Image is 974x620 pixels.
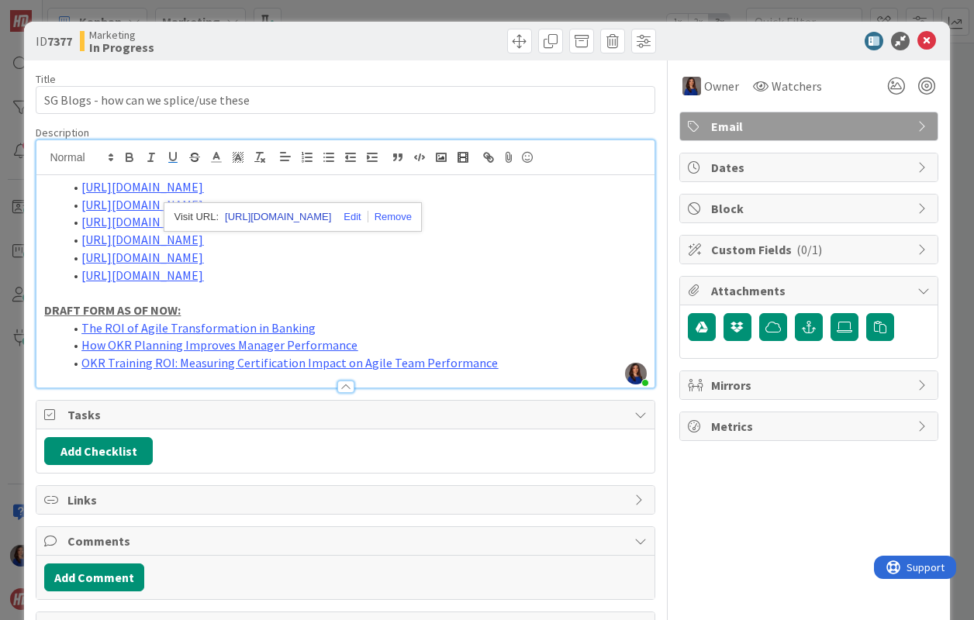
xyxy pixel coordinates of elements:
[81,179,203,195] a: [URL][DOMAIN_NAME]
[81,267,203,283] a: [URL][DOMAIN_NAME]
[711,281,910,300] span: Attachments
[225,207,331,227] a: [URL][DOMAIN_NAME]
[625,363,647,384] img: jZm2DcrfbFpXbNClxeH6BBYa40Taeo4r.png
[33,2,71,21] span: Support
[81,337,357,353] a: How OKR Planning Improves Manager Performance
[711,240,910,259] span: Custom Fields
[772,77,822,95] span: Watchers
[67,532,626,550] span: Comments
[704,77,739,95] span: Owner
[81,197,203,212] a: [URL][DOMAIN_NAME]
[81,355,498,370] a: OKR Training ROI: Measuring Certification Impact on Agile Team Performance
[36,72,56,86] label: Title
[711,117,910,136] span: Email
[44,302,181,318] u: DRAFT FORM AS OF NOW:
[44,563,144,591] button: Add Comment
[47,33,72,49] b: 7377
[36,126,89,139] span: Description
[711,376,910,394] span: Mirrors
[711,417,910,436] span: Metrics
[89,29,154,41] span: Marketing
[67,491,626,509] span: Links
[796,242,822,257] span: ( 0/1 )
[67,405,626,424] span: Tasks
[81,250,203,265] a: [URL][DOMAIN_NAME]
[682,77,701,95] img: SL
[81,214,203,229] a: [URL][DOMAIN_NAME]
[81,320,316,336] a: The ROI of Agile Transformation in Banking
[44,437,153,465] button: Add Checklist
[36,86,655,114] input: type card name here...
[89,41,154,53] b: In Progress
[81,232,203,247] a: [URL][DOMAIN_NAME]
[711,158,910,177] span: Dates
[711,199,910,218] span: Block
[36,32,72,50] span: ID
